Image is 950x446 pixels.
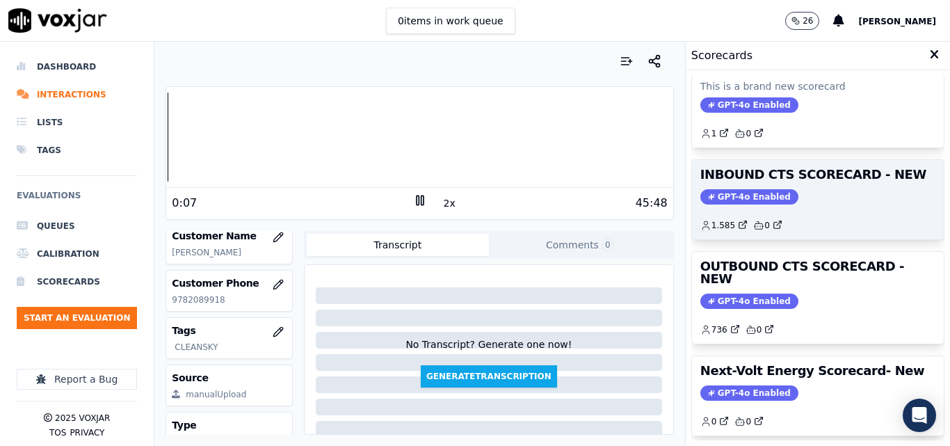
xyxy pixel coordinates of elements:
p: 2025 Voxjar [55,413,110,424]
p: [PERSON_NAME] [172,247,287,258]
h6: Evaluations [17,187,137,212]
div: 45:48 [636,195,668,212]
h3: Customer Phone [172,276,287,290]
div: No Transcript? Generate one now! [405,337,572,365]
button: Transcript [307,234,489,256]
button: 26 [785,12,819,30]
p: CLEANSKY [175,342,287,353]
h3: Source [172,371,287,385]
a: Scorecards [17,268,137,296]
a: 1.585 [700,220,748,231]
a: Interactions [17,81,137,109]
button: Comments [489,234,671,256]
button: [PERSON_NAME] [858,13,950,29]
button: 0items in work queue [386,8,515,34]
button: TOS [49,427,66,438]
h3: INBOUND CTS SCORECARD - NEW [700,168,935,181]
a: 0 [734,128,764,139]
h3: Type [172,418,287,432]
h3: Tags [172,324,287,337]
span: GPT-4o Enabled [700,294,798,309]
span: [PERSON_NAME] [858,17,936,26]
button: 2x [441,193,458,213]
button: 1 [700,128,735,139]
button: 0 [700,416,735,427]
span: 0 [602,239,614,251]
span: GPT-4o Enabled [700,97,798,113]
span: GPT-4o Enabled [700,385,798,401]
div: Scorecards [686,42,950,70]
a: 0 [753,220,782,231]
a: 0 [734,416,764,427]
a: Tags [17,136,137,164]
div: 0:07 [172,195,197,212]
p: 26 [803,15,813,26]
a: Calibration [17,240,137,268]
a: 1 [700,128,730,139]
h3: Customer Name [172,229,287,243]
button: Privacy [70,427,104,438]
a: 0 [746,324,775,335]
p: This is a brand new scorecard [700,79,935,93]
h3: OUTBOUND CTS SCORECARD - NEW [700,260,935,285]
button: 26 [785,12,833,30]
a: Dashboard [17,53,137,81]
a: Queues [17,212,137,240]
button: Start an Evaluation [17,307,137,329]
span: GPT-4o Enabled [700,189,798,205]
a: Lists [17,109,137,136]
img: voxjar logo [8,8,107,33]
a: 0 [700,416,730,427]
div: Open Intercom Messenger [903,399,936,432]
button: 736 [700,324,746,335]
p: 9782089918 [172,294,287,305]
button: GenerateTranscription [421,365,557,388]
button: 1.585 [700,220,753,231]
a: 736 [700,324,740,335]
button: Report a Bug [17,369,137,390]
div: manualUpload [186,389,246,400]
h3: Next-Volt Energy Scorecard- New [700,365,935,377]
